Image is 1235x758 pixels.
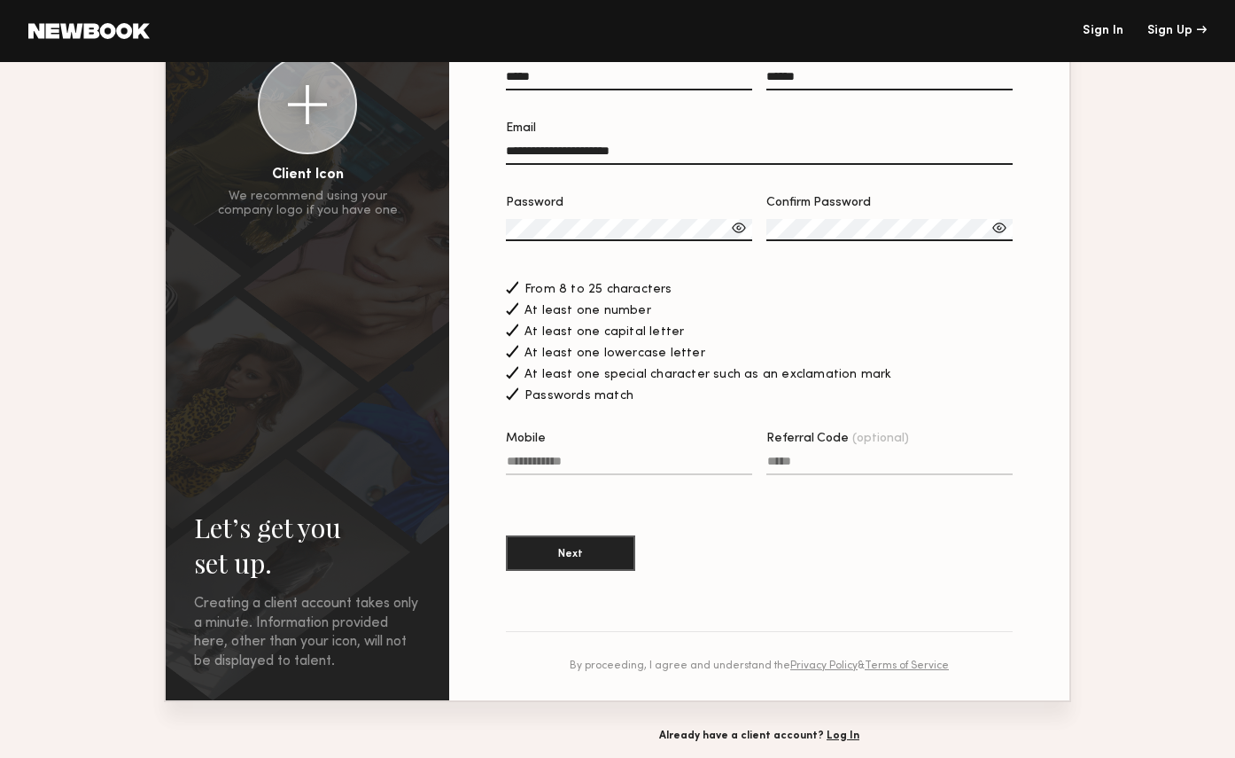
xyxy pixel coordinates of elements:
[524,326,684,339] span: At least one capital letter
[506,535,635,571] button: Next
[852,433,909,445] span: (optional)
[506,660,1013,672] div: By proceeding, I agree and understand the &
[1083,25,1123,37] a: Sign In
[447,731,1071,742] div: Already have a client account?
[218,190,398,218] div: We recommend using your company logo if you have one
[506,122,1013,135] div: Email
[766,433,1013,445] div: Referral Code
[524,305,651,317] span: At least one number
[790,660,858,671] a: Privacy Policy
[1147,25,1207,37] div: Sign Up
[865,660,949,671] a: Terms of Service
[766,197,1013,209] div: Confirm Password
[524,369,892,381] span: At least one special character such as an exclamation mark
[272,168,344,183] div: Client Icon
[506,145,1013,165] input: Email
[524,390,633,402] span: Passwords match
[506,219,752,241] input: Password
[524,348,705,360] span: At least one lowercase letter
[766,219,1013,241] input: Confirm Password
[524,284,672,296] span: From 8 to 25 characters
[506,197,752,209] div: Password
[506,70,752,90] input: First Name
[194,510,421,581] h2: Let’s get you set up.
[827,731,859,741] a: Log In
[766,455,1013,475] input: Referral Code(optional)
[506,455,752,475] input: Mobile
[194,595,421,671] div: Creating a client account takes only a minute. Information provided here, other than your icon, w...
[506,433,752,445] div: Mobile
[766,70,1013,90] input: Last Name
